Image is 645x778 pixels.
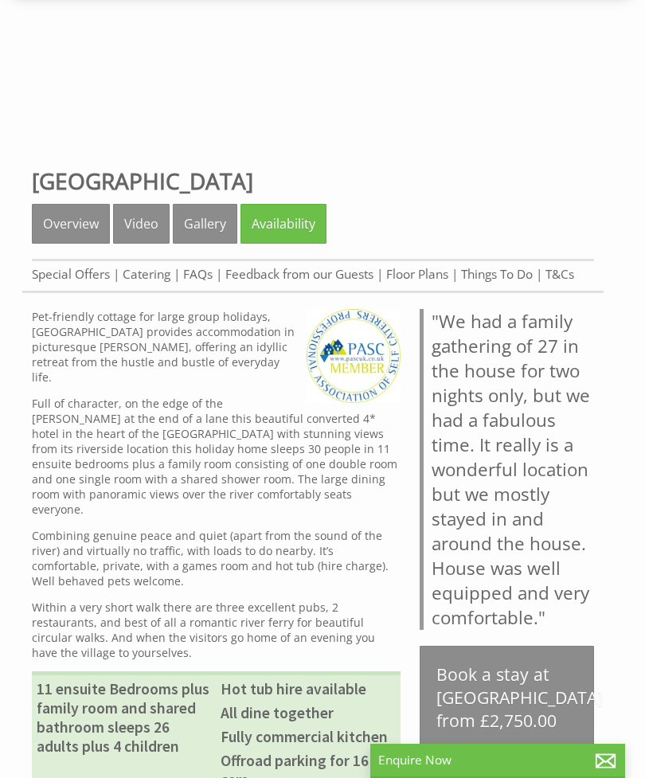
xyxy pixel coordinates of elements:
a: Overview [32,204,110,244]
li: Hot tub hire available [216,677,400,701]
p: Enquire Now [378,752,617,768]
a: [GEOGRAPHIC_DATA] [32,166,253,196]
a: Availability [240,204,326,244]
p: Within a very short walk there are three excellent pubs, 2 restaurants, and best of all a romanti... [32,600,401,660]
li: 11 ensuite Bedrooms plus family room and shared bathroom sleeps 26 adults plus 4 children [32,677,216,758]
a: Things To Do [461,266,533,283]
li: All dine together [216,701,400,725]
a: Gallery [173,204,237,244]
img: PASC - PASC UK Members [307,309,401,403]
iframe: Customer reviews powered by Trustpilot [10,31,635,151]
li: Fully commercial kitchen [216,725,400,749]
a: Video [113,204,170,244]
a: Feedback from our Guests [225,266,373,283]
p: Pet-friendly cottage for large group holidays, [GEOGRAPHIC_DATA] provides accommodation in pictur... [32,309,401,385]
p: Full of character, on the edge of the [PERSON_NAME] at the end of a lane this beautiful converted... [32,396,401,517]
a: Special Offers [32,266,110,283]
a: Book a stay at [GEOGRAPHIC_DATA] from £2,750.00 [420,646,594,749]
a: Floor Plans [386,266,448,283]
a: T&Cs [545,266,574,283]
a: FAQs [183,266,213,283]
blockquote: "We had a family gathering of 27 in the house for two nights only, but we had a fabulous time. It... [420,309,594,630]
p: Combining genuine peace and quiet (apart from the sound of the river) and virtually no traffic, w... [32,528,401,588]
a: Catering [123,266,170,283]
